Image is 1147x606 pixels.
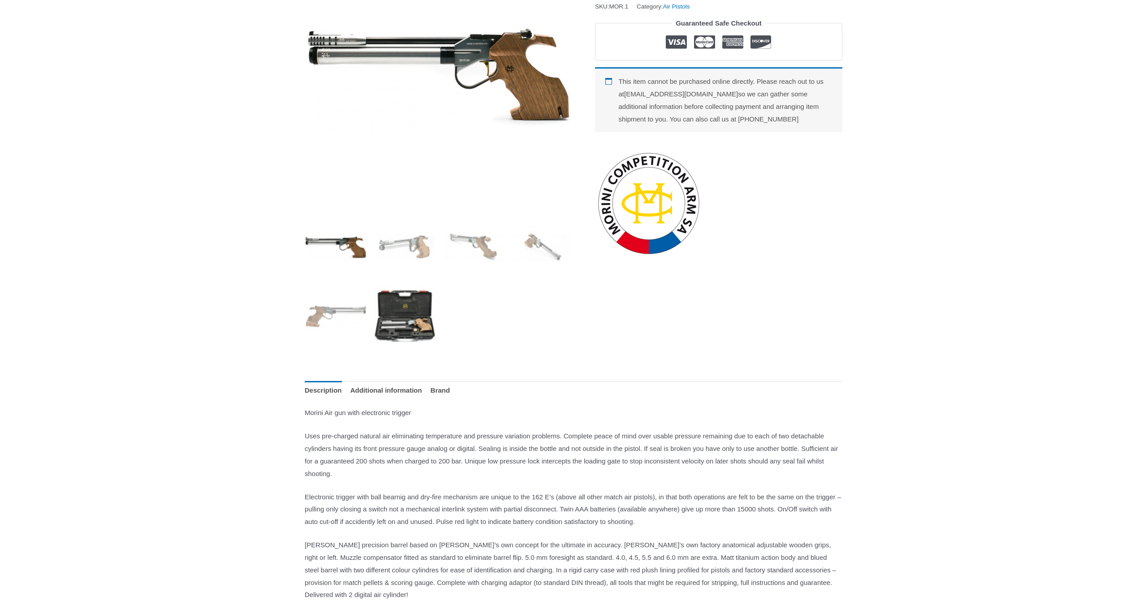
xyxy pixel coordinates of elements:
p: Electronic trigger with ball bearnig and dry-fire mechanism are unique to the 162 E’s (above all ... [305,491,842,528]
span: MOR.1 [609,3,629,10]
a: Morini [595,150,703,257]
iframe: Customer reviews powered by Trustpilot [595,132,842,143]
a: Brand [431,381,450,400]
div: This item cannot be purchased online directly. Please reach out to us at [EMAIL_ADDRESS][DOMAIN_N... [595,67,842,132]
a: Additional information [350,381,422,400]
span: Category: [637,1,690,12]
img: CM 162EI TITANIUM - Image 6 [374,285,436,347]
a: Air Pistols [663,3,690,10]
p: Morini Air gun with electronic trigger [305,407,842,419]
legend: Guaranteed Safe Checkout [672,17,765,30]
img: CM 162EI TITANIUM [305,216,367,278]
span: SKU: [595,1,628,12]
img: CM 162EI TITANIUM - Image 4 [511,216,573,278]
img: CM 162EI TITANIUM - Image 2 [374,216,436,278]
a: Description [305,381,342,400]
img: CM 162EI TITANIUM - Image 5 [305,285,367,347]
p: [PERSON_NAME] precision barrel based on [PERSON_NAME]’s own concept for the ultimate in accuracy.... [305,539,842,601]
p: Uses pre-charged natural air eliminating temperature and pressure variation problems. Complete pe... [305,430,842,480]
img: CM 162EI TITANIUM - Image 3 [443,216,505,278]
